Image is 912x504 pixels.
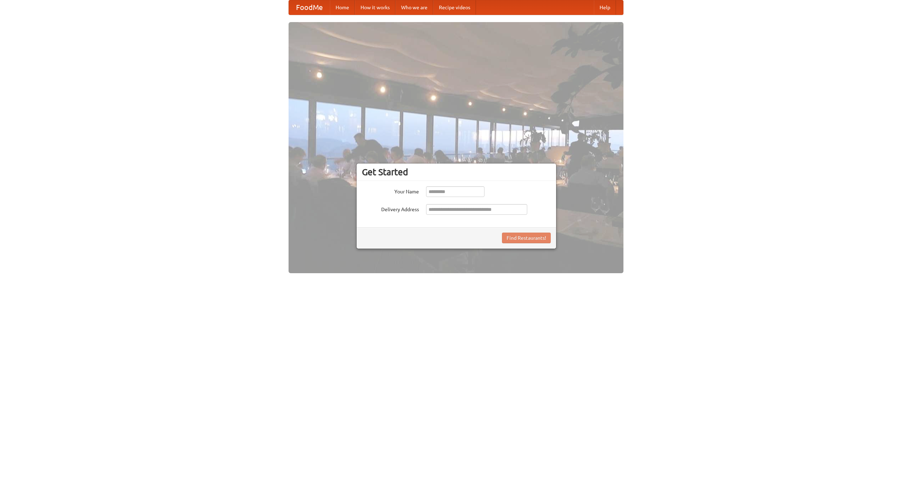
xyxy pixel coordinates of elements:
a: Recipe videos [433,0,476,15]
a: Home [330,0,355,15]
a: Who we are [395,0,433,15]
h3: Get Started [362,167,551,177]
label: Your Name [362,186,419,195]
a: Help [594,0,616,15]
a: How it works [355,0,395,15]
label: Delivery Address [362,204,419,213]
a: FoodMe [289,0,330,15]
button: Find Restaurants! [502,233,551,243]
